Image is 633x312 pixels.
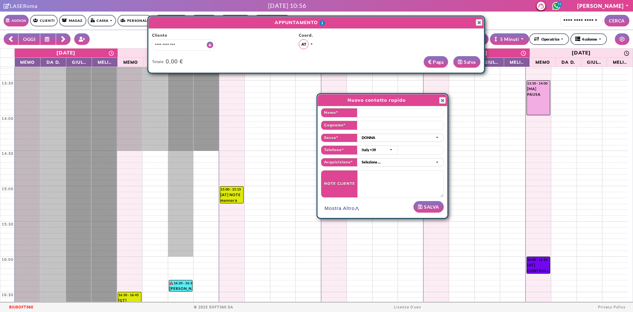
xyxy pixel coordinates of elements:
button: Paga [424,56,448,68]
span: Acquisizione* [321,158,357,166]
div: 13:30 [0,81,15,86]
div: 16:00 [0,257,15,262]
i: Clicca per andare alla pagina di firma [4,3,10,9]
a: Formazione [253,15,291,26]
span: Meli.. [506,58,528,66]
span: Meli.. [94,58,116,66]
a: Utenze [190,15,218,26]
button: Close [476,19,482,26]
a: Licenza D'uso [394,305,421,309]
a: 20 settembre 2025 [530,49,633,57]
div: 13:30 - 14:00 [527,81,550,86]
span: Cognome* [321,121,357,130]
a: 16 settembre 2025 [118,49,221,57]
a: Gestione [154,15,189,26]
div: 5 Minuti [495,36,519,43]
span: Nome* [321,108,357,117]
input: Cerca cliente... [560,15,603,26]
div: 16:30 [0,292,15,298]
button: CERCA [604,15,629,26]
div: 14:30 [0,151,15,156]
button: OGGI [18,33,40,45]
span: Memo [16,58,39,66]
button: Salva [453,56,480,68]
button: SALVA [413,201,444,213]
a: Clicca per andare alla pagina di firmaLASERoma [4,3,38,9]
a: Clienti [30,15,58,26]
div: 16:00 - 16:15 [527,257,550,262]
span: Giul.. [68,58,90,66]
div: 15:00 - 15:15 [221,187,243,192]
div: [AT] CONTROLLO STATISTICHE Controllo statistiche della settimana (screen con report sul gruppo) p... [527,262,550,273]
button: Crea nuovo contatto rapido [207,42,213,48]
span: Nuovo contatto rapido [322,97,431,104]
button: Crea nuovo contatto rapido [74,33,90,45]
div: [DATE] [572,49,591,57]
a: Config [219,15,252,26]
a: Agenda [4,15,29,26]
span: Giul.. [480,58,502,66]
span: Telefono* [321,146,357,155]
a: [PERSON_NAME] [577,3,629,9]
h4: 0,00 € [166,58,183,65]
div: 16:30 - 16:45 [118,293,141,297]
span: Cliente [152,32,216,38]
span: AT [301,41,306,47]
span: Da D. [557,58,579,66]
span: Coord. [299,32,313,38]
a: Magaz. [59,15,86,26]
div: [AT] NOTE mannarà che fine ha fatto? [221,192,243,203]
a: Personale [117,15,152,26]
span: Da D. [145,58,167,66]
span: Mostra Altro [324,205,359,212]
span: Da D. [42,58,64,66]
button: Close [439,97,446,104]
i: Il cliente ha degli insoluti [169,281,173,285]
div: 16:20 - 16:30 [169,281,192,286]
span: Meli.. [609,58,631,66]
div: 15:30 [0,222,15,227]
span: 25 [557,2,562,7]
span: NOTE CLIENTE [321,170,358,197]
a: Cassa [88,15,116,26]
span: Giul.. [583,58,605,66]
div: 14:00 [0,116,15,121]
span: Totale [152,59,164,65]
div: [DATE] 10:56 [268,1,306,10]
a: Privacy Policy [598,305,625,309]
a: 15 settembre 2025 [15,49,118,57]
div: [MA] PAUSA [527,86,550,97]
div: 15:00 [0,186,15,192]
span: Memo [119,58,141,66]
span: Memo [531,58,554,66]
div: [PERSON_NAME] : foto - controllo *da remoto* tramite foto [169,286,192,291]
div: [DATE] [56,49,75,57]
div: [GT] CONTROLLO MAGAZZINO Inventario (compresi prod. cabina e consumabili) con controllo differenz... [118,298,141,309]
span: Sesso* [321,134,357,142]
span: APPUNTAMENTO [153,19,446,26]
